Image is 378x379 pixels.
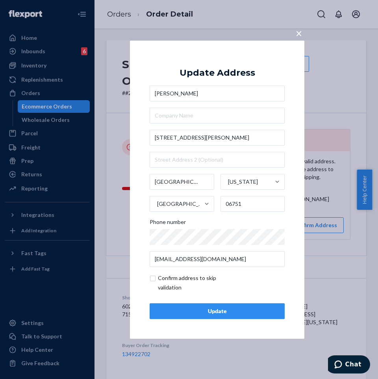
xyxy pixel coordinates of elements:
button: Update [150,303,285,319]
div: Update [156,307,278,315]
div: [US_STATE] [228,178,258,186]
input: ZIP Code [220,196,285,212]
input: [GEOGRAPHIC_DATA] [156,196,157,212]
iframe: Opens a widget where you can chat to one of our agents [328,355,370,375]
input: First & Last Name [150,86,285,101]
div: [GEOGRAPHIC_DATA] [157,200,204,208]
input: Email (Only Required for International) [150,251,285,267]
input: Company Name [150,108,285,123]
input: [US_STATE] [227,174,228,190]
input: City [150,174,214,190]
span: × [296,26,302,39]
input: Street Address 2 (Optional) [150,152,285,168]
div: Update Address [180,68,255,77]
input: Street Address [150,130,285,146]
span: Phone number [150,218,186,229]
